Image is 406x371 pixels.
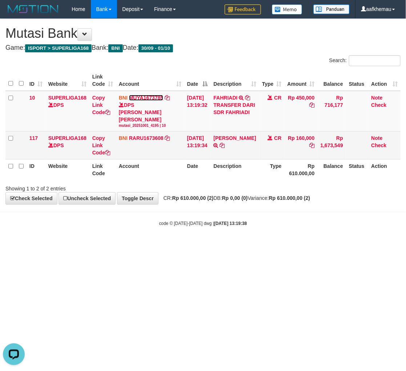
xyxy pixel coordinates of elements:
span: 117 [29,135,38,141]
td: Rp 450,000 [285,91,318,132]
small: code © [DATE]-[DATE] dwg | [159,221,247,226]
a: Copy RARU1673608 to clipboard [165,135,170,141]
a: Check [371,142,387,148]
div: mutasi_20251001_4195 | 10 [119,123,181,128]
td: [DATE] 13:19:34 [184,132,211,160]
span: CR [274,95,281,101]
h1: Mutasi Bank [5,26,401,41]
a: Uncheck Selected [59,192,116,205]
th: Status [346,160,369,180]
button: Open LiveChat chat widget [3,3,25,25]
span: CR [274,135,281,141]
strong: [DATE] 13:19:38 [214,221,247,226]
a: Note [371,135,383,141]
a: SUPERLIGA168 [48,135,87,141]
a: Check [371,102,387,108]
a: Note [371,95,383,101]
span: 30/09 - 01/10 [138,44,173,52]
a: SUPERLIGA168 [48,95,87,101]
th: Action: activate to sort column ascending [369,70,401,91]
th: Type: activate to sort column ascending [259,70,285,91]
th: Website [45,160,89,180]
div: Showing 1 to 2 of 2 entries [5,182,164,192]
img: MOTION_logo.png [5,4,61,15]
th: Balance [318,160,346,180]
a: Copy KHOIRUL WALIDIN to clipboard [220,142,225,148]
td: Rp 716,177 [318,91,346,132]
td: DPS [45,132,89,160]
th: Status [346,70,369,91]
th: Amount: activate to sort column ascending [285,70,318,91]
div: DPS [PERSON_NAME] [PERSON_NAME] [119,101,181,128]
a: Copy MUYA1673785 to clipboard [165,95,170,101]
th: Action [369,160,401,180]
td: Rp 1,673,549 [318,132,346,160]
td: Rp 160,000 [285,132,318,160]
span: 10 [29,95,35,101]
span: BNI [108,44,122,52]
div: TRANSFER DARI SDR FAHRIADI [214,101,256,116]
th: Type [259,160,285,180]
th: Date [184,160,211,180]
h4: Game: Bank: Date: [5,44,401,52]
th: Rp 610.000,00 [285,160,318,180]
th: Description [211,160,259,180]
th: Link Code: activate to sort column ascending [89,70,116,91]
span: ISPORT > SUPERLIGA168 [25,44,92,52]
a: Check Selected [5,192,57,205]
input: Search: [349,55,401,66]
img: Feedback.jpg [225,4,261,15]
strong: Rp 610.000,00 (2) [172,195,214,201]
a: MUYA1673785 [129,95,163,101]
label: Search: [329,55,401,66]
span: CR: DB: Variance: [160,195,310,201]
a: [PERSON_NAME] [214,135,256,141]
a: Copy Rp 160,000 to clipboard [310,142,315,148]
td: [DATE] 13:19:32 [184,91,211,132]
a: Copy Link Code [92,95,110,115]
span: BNI [119,95,128,101]
span: BNI [119,135,128,141]
td: DPS [45,91,89,132]
th: Description: activate to sort column ascending [211,70,259,91]
th: Account: activate to sort column ascending [116,70,184,91]
th: ID [27,160,45,180]
a: Copy FAHRIADI to clipboard [245,95,250,101]
th: Account [116,160,184,180]
a: FAHRIADI [214,95,238,101]
img: panduan.png [313,4,350,14]
th: Balance [318,70,346,91]
strong: Rp 0,00 (0) [222,195,248,201]
th: ID: activate to sort column ascending [27,70,45,91]
th: Link Code [89,160,116,180]
a: Copy Rp 450,000 to clipboard [310,102,315,108]
th: Website: activate to sort column ascending [45,70,89,91]
th: Date: activate to sort column descending [184,70,211,91]
a: Toggle Descr [117,192,158,205]
a: RARU1673608 [129,135,164,141]
strong: Rp 610.000,00 (2) [269,195,310,201]
a: Copy Link Code [92,135,110,156]
img: Button%20Memo.svg [272,4,302,15]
